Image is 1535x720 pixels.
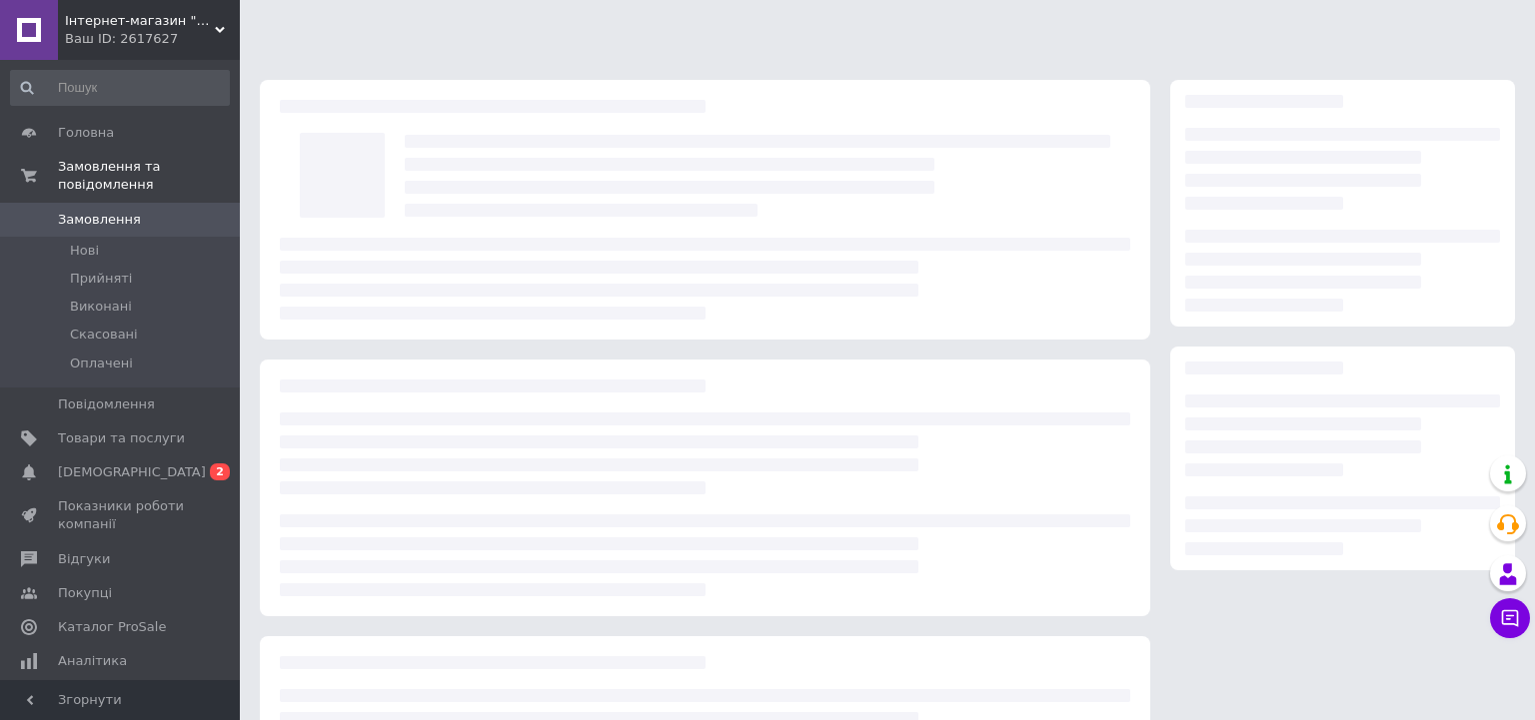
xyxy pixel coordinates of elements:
[58,618,166,636] span: Каталог ProSale
[58,584,112,602] span: Покупці
[210,463,230,480] span: 2
[70,242,99,260] span: Нові
[1490,598,1530,638] button: Чат з покупцем
[70,355,133,372] span: Оплачені
[58,395,155,413] span: Повідомлення
[58,497,185,533] span: Показники роботи компанії
[70,326,138,344] span: Скасовані
[58,463,206,481] span: [DEMOGRAPHIC_DATA]
[58,211,141,229] span: Замовлення
[58,124,114,142] span: Головна
[70,270,132,288] span: Прийняті
[65,12,215,30] span: Інтернет-магазин "dSGn STYLE"
[10,70,230,106] input: Пошук
[58,158,240,194] span: Замовлення та повідомлення
[58,429,185,447] span: Товари та послуги
[58,652,127,670] span: Аналітика
[58,550,110,568] span: Відгуки
[65,30,240,48] div: Ваш ID: 2617627
[70,298,132,316] span: Виконані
